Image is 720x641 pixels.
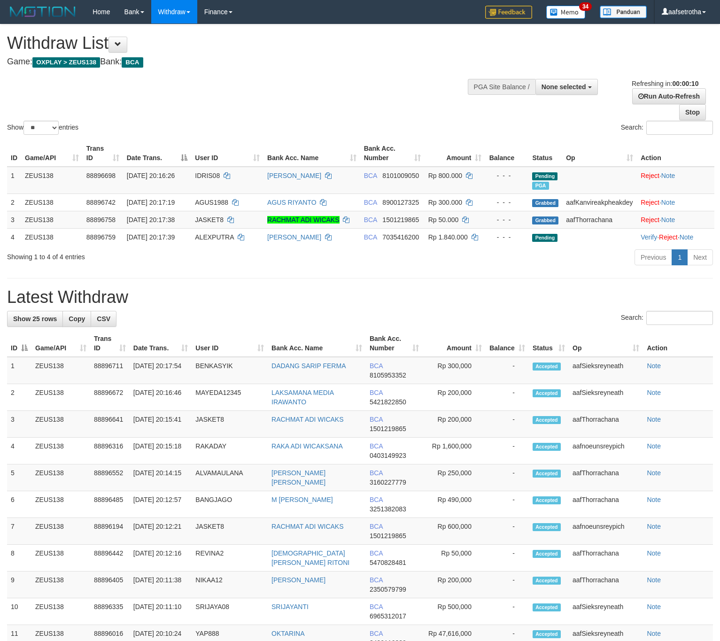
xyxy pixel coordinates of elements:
[271,362,346,370] a: DADANG SARIP FERMA
[370,549,383,557] span: BCA
[90,384,130,411] td: 88896672
[62,311,91,327] a: Copy
[366,330,423,357] th: Bank Acc. Number: activate to sort column ascending
[32,57,100,68] span: OXPLAY > ZEUS138
[486,598,529,625] td: -
[7,357,31,384] td: 1
[130,571,192,598] td: [DATE] 20:11:38
[647,523,661,530] a: Note
[7,438,31,464] td: 4
[21,167,83,194] td: ZEUS138
[546,6,586,19] img: Button%20Memo.svg
[263,140,360,167] th: Bank Acc. Name: activate to sort column ascending
[192,571,268,598] td: NIKAA12
[130,598,192,625] td: [DATE] 20:11:10
[428,233,468,241] span: Rp 1.840.000
[31,330,90,357] th: Game/API: activate to sort column ascending
[423,518,486,545] td: Rp 600,000
[423,384,486,411] td: Rp 200,000
[562,211,637,228] td: aafThorrachana
[86,199,116,206] span: 88896742
[647,442,661,450] a: Note
[31,491,90,518] td: ZEUS138
[7,411,31,438] td: 3
[86,216,116,224] span: 88896758
[641,199,659,206] a: Reject
[489,215,525,224] div: - - -
[7,228,21,246] td: 4
[7,121,78,135] label: Show entries
[485,6,532,19] img: Feedback.jpg
[423,598,486,625] td: Rp 500,000
[661,216,675,224] a: Note
[579,2,592,11] span: 34
[423,491,486,518] td: Rp 490,000
[130,384,192,411] td: [DATE] 20:16:46
[90,598,130,625] td: 88896335
[542,83,586,91] span: None selected
[428,199,462,206] span: Rp 300.000
[364,216,377,224] span: BCA
[569,357,643,384] td: aafSieksreyneath
[7,248,293,262] div: Showing 1 to 4 of 4 entries
[486,438,529,464] td: -
[7,167,21,194] td: 1
[486,357,529,384] td: -
[192,384,268,411] td: MAYEDA12345
[364,199,377,206] span: BCA
[127,233,175,241] span: [DATE] 20:17:39
[123,140,192,167] th: Date Trans.: activate to sort column descending
[31,518,90,545] td: ZEUS138
[533,443,561,451] span: Accepted
[423,464,486,491] td: Rp 250,000
[569,464,643,491] td: aafThorrachana
[533,603,561,611] span: Accepted
[86,172,116,179] span: 88896698
[271,496,333,503] a: M [PERSON_NAME]
[192,518,268,545] td: JASKET8
[486,411,529,438] td: -
[637,193,714,211] td: ·
[370,559,406,566] span: Copy 5470828481 to clipboard
[423,438,486,464] td: Rp 1,600,000
[192,491,268,518] td: BANGJAGO
[641,216,659,224] a: Reject
[31,357,90,384] td: ZEUS138
[370,496,383,503] span: BCA
[486,330,529,357] th: Balance: activate to sort column ascending
[130,438,192,464] td: [DATE] 20:15:18
[97,315,110,323] span: CSV
[637,211,714,228] td: ·
[370,505,406,513] span: Copy 3251382083 to clipboard
[127,199,175,206] span: [DATE] 20:17:19
[90,411,130,438] td: 88896641
[370,469,383,477] span: BCA
[195,172,220,179] span: IDRIS08
[268,330,366,357] th: Bank Acc. Name: activate to sort column ascending
[370,389,383,396] span: BCA
[191,140,263,167] th: User ID: activate to sort column ascending
[370,576,383,584] span: BCA
[632,80,698,87] span: Refreshing in:
[423,411,486,438] td: Rp 200,000
[646,311,713,325] input: Search:
[643,330,713,357] th: Action
[83,140,123,167] th: Trans ID: activate to sort column ascending
[637,140,714,167] th: Action
[632,88,706,104] a: Run Auto-Refresh
[370,630,383,637] span: BCA
[532,234,557,242] span: Pending
[271,630,305,637] a: OKTARINA
[192,598,268,625] td: SRIJAYA08
[13,315,57,323] span: Show 25 rows
[7,464,31,491] td: 5
[7,211,21,228] td: 3
[90,357,130,384] td: 88896711
[647,603,661,610] a: Note
[486,464,529,491] td: -
[533,416,561,424] span: Accepted
[486,571,529,598] td: -
[130,518,192,545] td: [DATE] 20:12:21
[680,233,694,241] a: Note
[7,571,31,598] td: 9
